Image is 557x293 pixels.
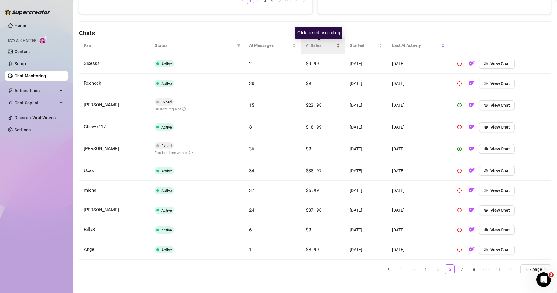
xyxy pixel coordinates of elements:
span: eye [484,248,488,252]
span: View Chat [490,103,510,108]
span: eye [484,208,488,212]
span: pause-circle [457,62,462,66]
div: Page Size [520,264,551,274]
button: OF [467,166,476,176]
span: pause-circle [457,208,462,212]
td: [DATE] [387,240,450,260]
button: View Chat [479,186,515,195]
span: Exited [161,100,172,104]
button: left [384,264,394,274]
th: Last AI Activity [387,37,450,54]
li: 8 [469,264,479,274]
span: pause-circle [457,169,462,173]
td: [DATE] [345,200,387,220]
span: 30 [249,80,254,86]
td: [DATE] [345,137,387,161]
span: pause-circle [457,125,462,129]
a: OF [467,170,476,174]
span: ••• [481,264,491,274]
iframe: Intercom live chat [536,272,551,287]
span: Chevy7117 [84,124,106,130]
button: OF [467,225,476,235]
button: View Chat [479,245,515,254]
span: Automations [15,86,58,96]
a: 6 [445,265,454,274]
a: 4 [421,265,430,274]
span: Active [161,228,172,232]
img: Chat Copilot [8,101,12,105]
td: [DATE] [345,240,387,260]
a: Chat Monitoring [15,73,46,78]
span: 37 [249,187,254,193]
span: 8 [249,124,252,130]
td: [DATE] [345,117,387,137]
span: info-circle [189,151,193,154]
img: logo-BBDzfeDw.svg [5,9,50,15]
span: View Chat [490,125,510,130]
span: Status [155,42,235,49]
button: OF [467,100,476,110]
td: [DATE] [345,54,387,74]
div: Click to sort ascending [295,27,342,39]
span: eye [484,169,488,173]
span: $23.98 [306,102,321,108]
span: View Chat [490,208,510,213]
span: [PERSON_NAME] [84,207,119,213]
td: [DATE] [387,200,450,220]
a: OF [467,82,476,87]
span: Active [161,81,172,86]
li: 4 [421,264,430,274]
img: OF [469,146,475,152]
span: Active [161,125,172,130]
td: [DATE] [387,220,450,240]
td: [DATE] [345,161,387,181]
a: Settings [15,127,31,132]
span: $9.99 [306,60,319,66]
img: OF [469,246,475,252]
a: OF [467,126,476,131]
img: OF [469,80,475,86]
td: [DATE] [345,74,387,93]
button: View Chat [479,144,515,154]
a: Setup [15,61,26,66]
a: OF [467,209,476,214]
span: Active [161,62,172,66]
span: 2 [249,60,252,66]
button: View Chat [479,100,515,110]
span: ••• [408,264,418,274]
a: OF [467,148,476,153]
img: OF [469,187,475,193]
th: Started [345,37,387,54]
span: 10 / page [524,265,547,274]
span: $18.99 [306,124,321,130]
span: 34 [249,167,254,173]
span: play-circle [457,147,462,151]
img: OF [469,227,475,233]
span: View Chat [490,81,510,86]
span: View Chat [490,168,510,173]
span: pause-circle [457,188,462,193]
li: Previous 5 Pages [408,264,418,274]
li: 5 [433,264,442,274]
td: [DATE] [345,181,387,200]
a: Discover Viral Videos [15,115,56,120]
button: OF [467,245,476,254]
li: Next 5 Pages [481,264,491,274]
button: OF [467,122,476,132]
li: 11 [493,264,503,274]
span: info-circle [182,107,186,111]
span: Angel [84,247,95,252]
span: thunderbolt [8,88,13,93]
button: View Chat [479,59,515,69]
span: Exited [161,143,172,148]
span: $8.99 [306,246,319,252]
td: [DATE] [345,220,387,240]
a: 7 [457,265,466,274]
td: [DATE] [387,117,450,137]
td: [DATE] [345,93,387,117]
a: 8 [469,265,479,274]
a: Content [15,49,30,54]
span: eye [484,62,488,66]
a: OF [467,229,476,234]
span: [PERSON_NAME] [84,102,119,108]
